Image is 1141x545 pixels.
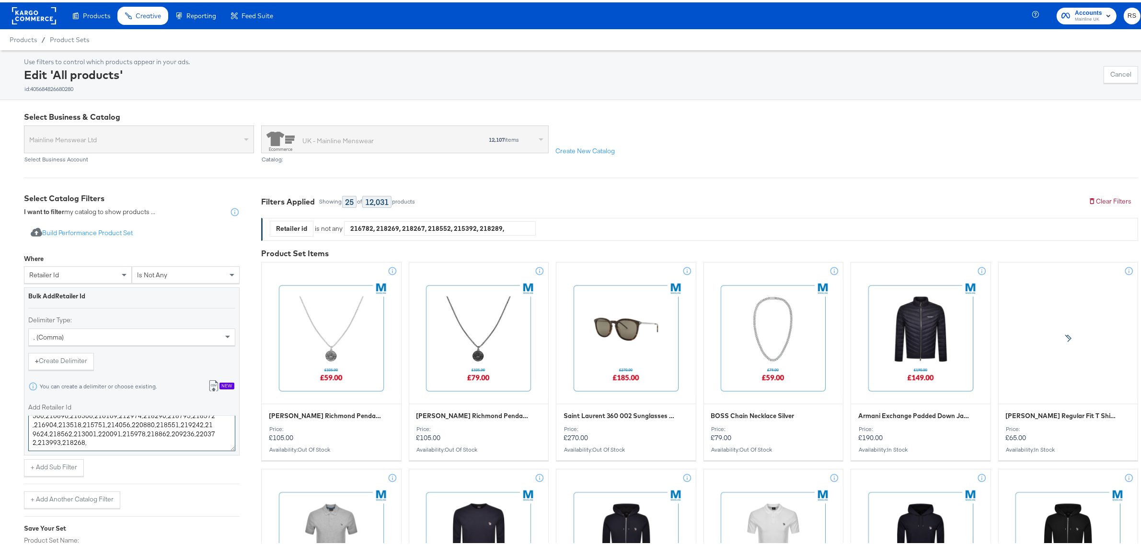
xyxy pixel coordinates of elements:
p: £65.00 [1006,423,1131,440]
div: 25 [342,193,357,205]
div: Select Business & Catalog [24,109,1138,120]
div: Price: [269,423,394,430]
span: Armani Exchange Padded Down Jacket Navy [858,409,970,418]
p: £270.00 [564,423,689,440]
textarea: 216782,218269,218267,218552,215392,218289,216669,210258,217477,218043,218981,215536,211991,219632... [28,413,235,449]
span: Feed Suite [242,10,273,17]
span: out of stock [592,443,625,451]
div: UK - Mainline Menswear [302,134,374,144]
div: Price: [416,423,542,430]
span: Saint Laurent 360 002 Sunglasses Brown [564,409,676,418]
button: AccountsMainline UK [1057,5,1117,22]
span: in stock [887,443,908,451]
span: Products [10,34,37,41]
div: Price: [858,423,983,430]
span: BOSS Chain Necklace Silver [711,409,795,418]
span: Creative [136,10,161,17]
div: my catalog to show products ... [24,205,155,215]
div: 12,031 [362,193,392,205]
div: items [436,134,520,141]
div: Select Business Account [24,154,254,160]
div: Edit 'All products' [24,64,190,90]
div: Where [24,252,44,261]
div: Save Your Set [24,522,240,531]
a: Product Sets [50,34,89,41]
div: of [357,196,362,203]
button: +Create Delimiter [28,351,94,368]
div: Availability : [564,444,689,451]
strong: + [35,354,39,363]
div: Catalog: [261,154,549,160]
button: Clear Filters [1082,191,1138,208]
span: out of stock [740,443,772,451]
span: Vivienne Westwood Richmond Pendant Silver [269,409,381,418]
span: Paul Smith Regular Fit T Shirt Black [1006,409,1118,418]
div: You can create a delimiter or choose existing. [39,381,157,387]
span: in stock [1035,443,1055,451]
div: is not any [313,222,344,231]
div: Bulk Add Retailer Id [28,289,235,298]
div: products [392,196,415,203]
div: New [219,380,234,387]
span: Reporting [186,10,216,17]
strong: 12,107 [489,134,505,141]
span: is not any [137,268,167,277]
div: id: 405684826680280 [24,83,190,90]
span: , (comma) [34,330,64,339]
span: / [37,34,50,41]
div: Availability : [1006,444,1131,451]
div: Price: [711,423,836,430]
div: Availability : [269,444,394,451]
p: £190.00 [858,423,983,440]
div: Filters Applied [261,194,315,205]
div: Select Catalog Filters [24,191,240,202]
p: £105.00 [269,423,394,440]
label: Add Retailer Id [28,400,235,409]
button: Cancel [1104,64,1138,81]
button: Build Performance Product Set [24,222,139,240]
span: RS [1128,8,1137,19]
strong: I want to filter [24,205,64,214]
div: Price: [564,423,689,430]
div: Showing [319,196,342,203]
div: Retailer id [270,219,313,234]
button: + Add Another Catalog Filter [24,489,120,506]
label: Product Set Name: [24,534,240,543]
div: Product Set Items [261,246,1138,257]
div: Availability : [416,444,542,451]
button: RS [1124,5,1141,22]
div: 216782, 218269, 218267, 218552, 215392, 218289, 216669, 210258, 217477, 218043, 218981, 215536, 2... [345,219,535,233]
span: Mainline UK [1075,13,1102,21]
span: out of stock [445,443,478,451]
div: Use filters to control which products appear in your ads. [24,55,190,64]
div: Availability : [711,444,836,451]
p: £105.00 [416,423,542,440]
p: £79.00 [711,423,836,440]
span: Products [83,10,110,17]
button: + Add Sub Filter [24,457,84,474]
span: Vivienne Westwood Richmond Pendant Gunmetal [416,409,529,418]
span: retailer id [29,268,59,277]
div: Price: [1006,423,1131,430]
label: Delimiter Type: [28,313,235,322]
div: Availability : [858,444,983,451]
button: Create New Catalog [549,140,622,158]
span: Accounts [1075,6,1102,16]
button: New [201,375,241,393]
span: Mainline Menswear Ltd [29,129,242,146]
span: out of stock [298,443,330,451]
